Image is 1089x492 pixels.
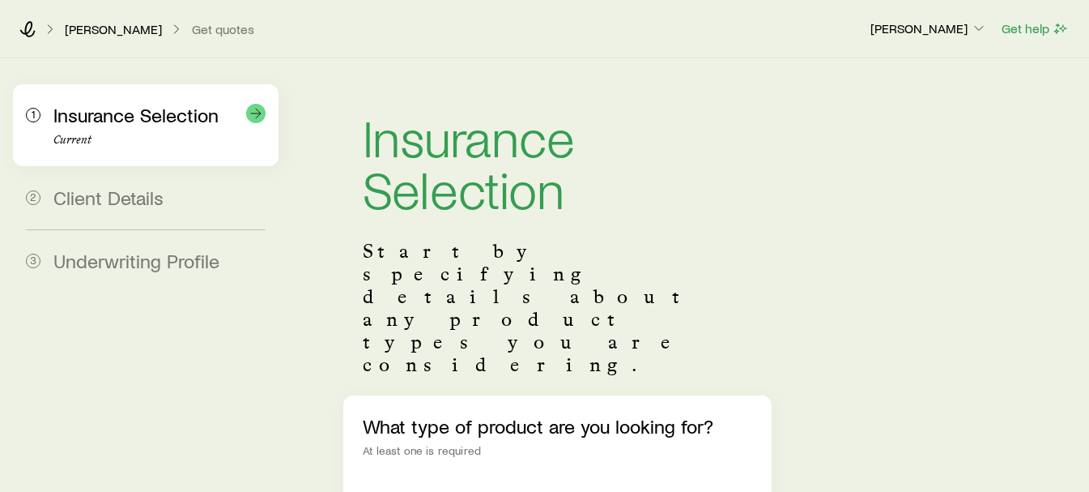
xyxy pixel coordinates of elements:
p: What type of product are you looking for? [363,415,751,438]
span: 3 [26,254,40,268]
span: Underwriting Profile [53,249,219,272]
button: [PERSON_NAME] [870,19,988,39]
button: Get quotes [191,22,255,37]
span: 1 [26,108,40,122]
button: Get help [1001,19,1070,38]
div: At least one is required [363,444,751,457]
p: Start by specifying details about any product types you are considering. [363,240,751,376]
span: Insurance Selection [53,103,219,126]
span: Client Details [53,186,164,209]
h1: Insurance Selection [363,110,751,214]
p: [PERSON_NAME] [65,21,162,37]
p: [PERSON_NAME] [870,20,987,36]
span: 2 [26,190,40,205]
p: Current [53,134,266,147]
